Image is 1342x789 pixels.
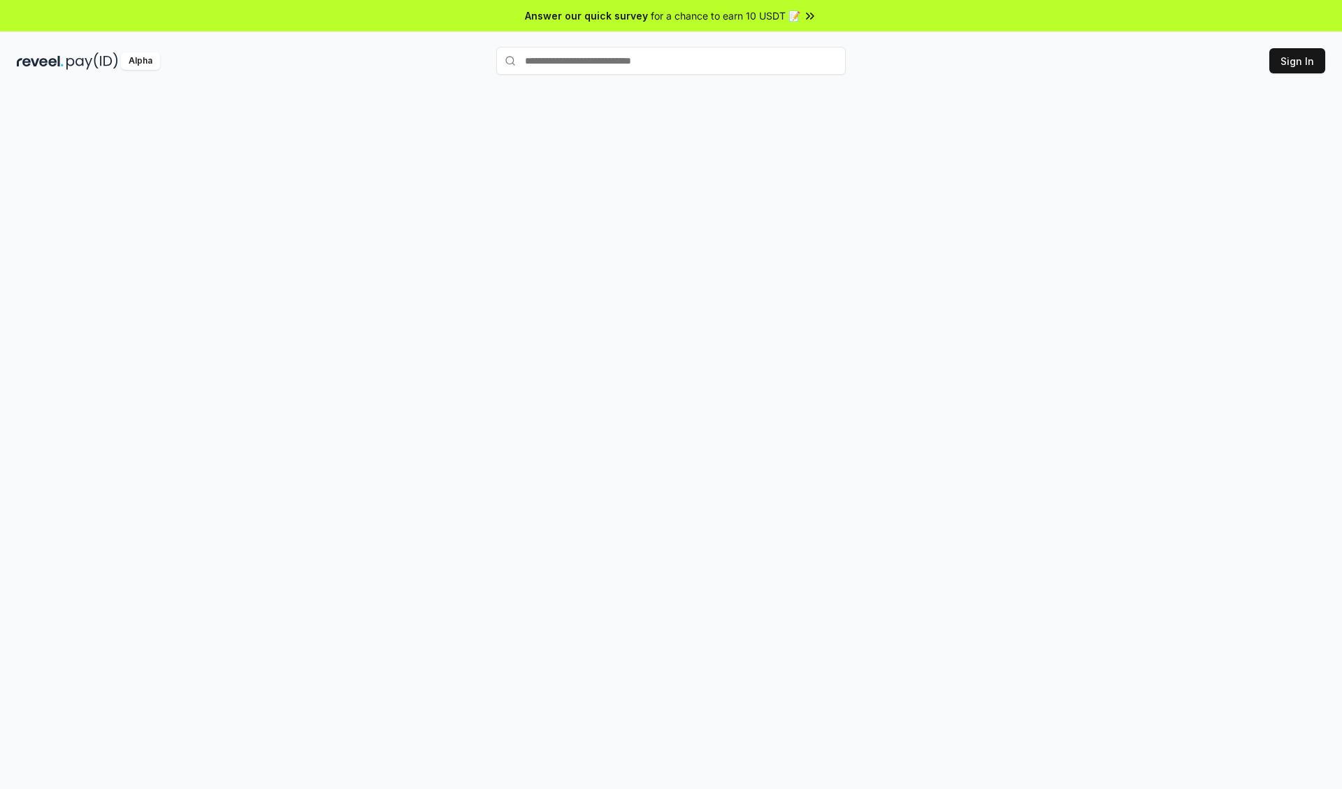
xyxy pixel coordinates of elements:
img: reveel_dark [17,52,64,70]
button: Sign In [1269,48,1325,73]
span: for a chance to earn 10 USDT 📝 [651,8,800,23]
span: Answer our quick survey [525,8,648,23]
div: Alpha [121,52,160,70]
img: pay_id [66,52,118,70]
